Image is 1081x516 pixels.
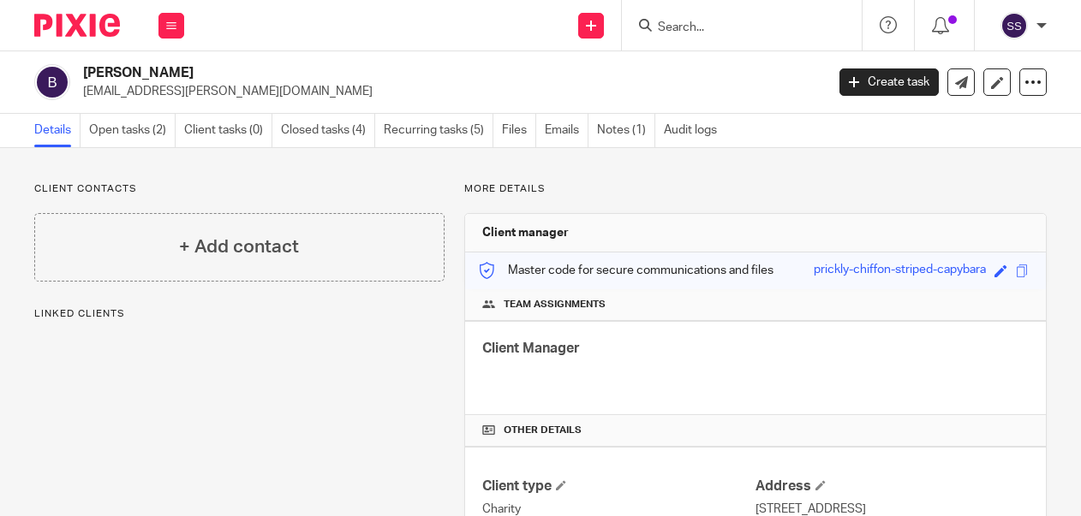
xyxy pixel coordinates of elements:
[34,307,445,321] p: Linked clients
[83,83,814,100] p: [EMAIL_ADDRESS][PERSON_NAME][DOMAIN_NAME]
[179,234,299,260] h4: + Add contact
[89,114,176,147] a: Open tasks (2)
[482,477,756,495] h4: Client type
[664,114,726,147] a: Audit logs
[983,68,1011,96] a: Edit client
[504,424,582,437] span: Other details
[504,298,606,311] span: Team assignments
[478,262,773,279] p: Master code for secure communications and files
[34,182,445,196] p: Client contacts
[994,264,1007,277] span: Edit code
[756,477,1029,495] h4: Address
[83,64,667,82] h2: [PERSON_NAME]
[656,21,810,36] input: Search
[814,261,986,281] div: prickly-chiffon-striped-capybara
[34,114,81,147] a: Details
[34,14,120,37] img: Pixie
[482,341,580,355] span: Client Manager
[482,224,569,241] h3: Client manager
[545,114,588,147] a: Emails
[464,182,1047,196] p: More details
[184,114,272,147] a: Client tasks (0)
[281,114,375,147] a: Closed tasks (4)
[947,68,975,96] a: Send new email
[1016,264,1029,277] span: Copy to clipboard
[34,64,70,100] img: svg%3E
[597,114,655,147] a: Notes (1)
[556,480,566,490] span: Change Client type
[815,480,826,490] span: Edit Address
[384,114,493,147] a: Recurring tasks (5)
[839,68,939,96] a: Create task
[502,114,536,147] a: Files
[1000,12,1028,39] img: svg%3E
